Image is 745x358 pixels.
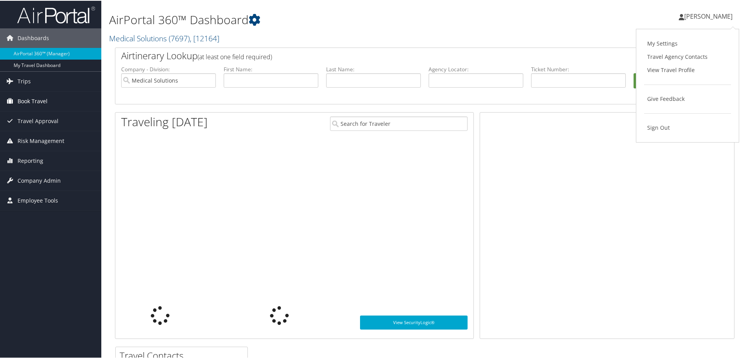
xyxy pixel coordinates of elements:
[18,71,31,90] span: Trips
[644,92,731,105] a: Give Feedback
[190,32,219,43] span: , [ 12164 ]
[18,190,58,210] span: Employee Tools
[18,170,61,190] span: Company Admin
[109,32,219,43] a: Medical Solutions
[360,315,468,329] a: View SecurityLogic®
[18,28,49,47] span: Dashboards
[17,5,95,23] img: airportal-logo.png
[634,72,728,88] button: Search
[531,65,626,72] label: Ticket Number:
[121,48,677,62] h2: Airtinerary Lookup
[330,116,468,130] input: Search for Traveler
[429,65,523,72] label: Agency Locator:
[18,91,48,110] span: Book Travel
[198,52,272,60] span: (at least one field required)
[644,63,731,76] a: View Travel Profile
[644,120,731,134] a: Sign Out
[644,49,731,63] a: Travel Agency Contacts
[684,11,733,20] span: [PERSON_NAME]
[109,11,530,27] h1: AirPortal 360™ Dashboard
[18,150,43,170] span: Reporting
[224,65,318,72] label: First Name:
[169,32,190,43] span: ( 7697 )
[121,65,216,72] label: Company - Division:
[679,4,740,27] a: [PERSON_NAME]
[326,65,421,72] label: Last Name:
[121,113,208,129] h1: Traveling [DATE]
[18,111,58,130] span: Travel Approval
[18,131,64,150] span: Risk Management
[644,36,731,49] a: My Settings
